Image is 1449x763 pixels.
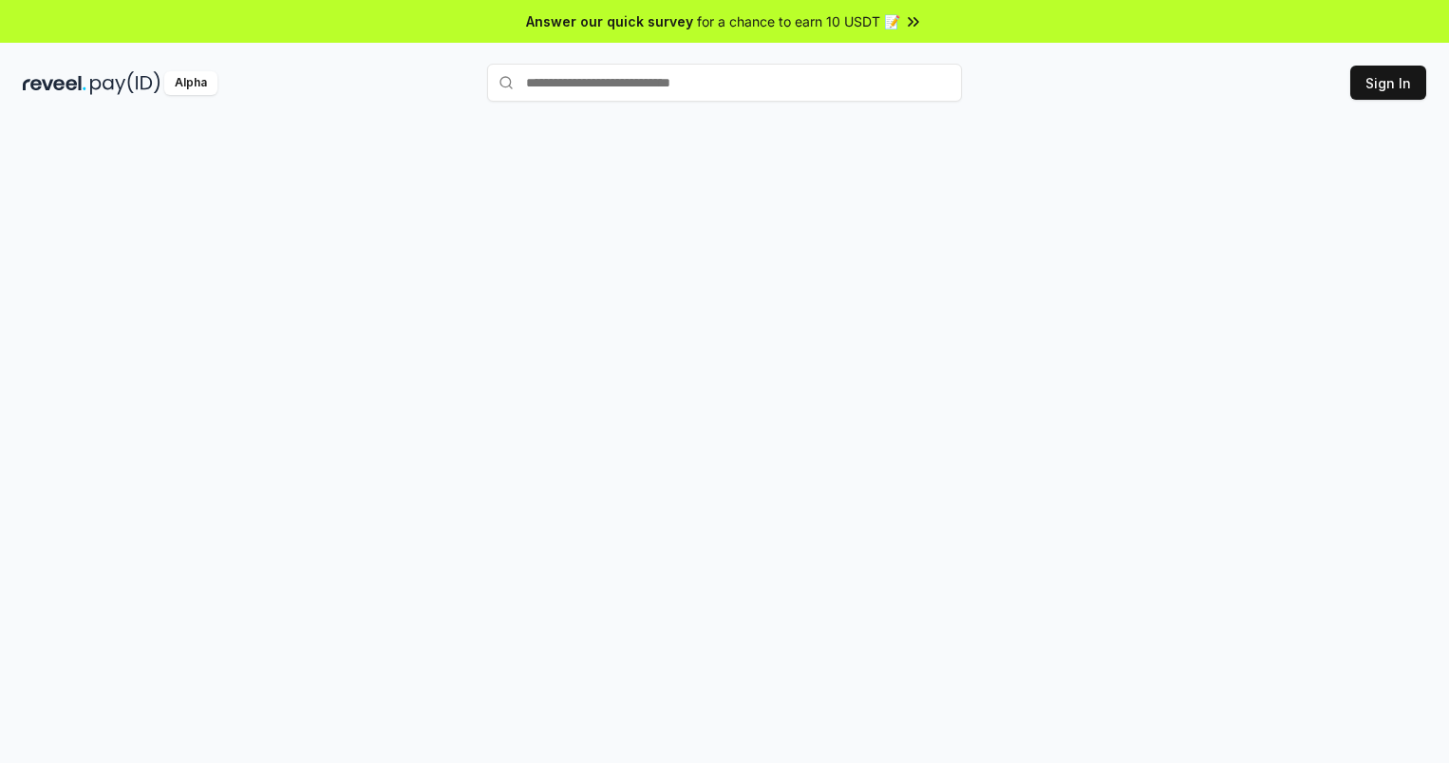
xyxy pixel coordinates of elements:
img: pay_id [90,71,160,95]
span: for a chance to earn 10 USDT 📝 [697,11,900,31]
span: Answer our quick survey [526,11,693,31]
img: reveel_dark [23,71,86,95]
div: Alpha [164,71,217,95]
button: Sign In [1350,66,1426,100]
